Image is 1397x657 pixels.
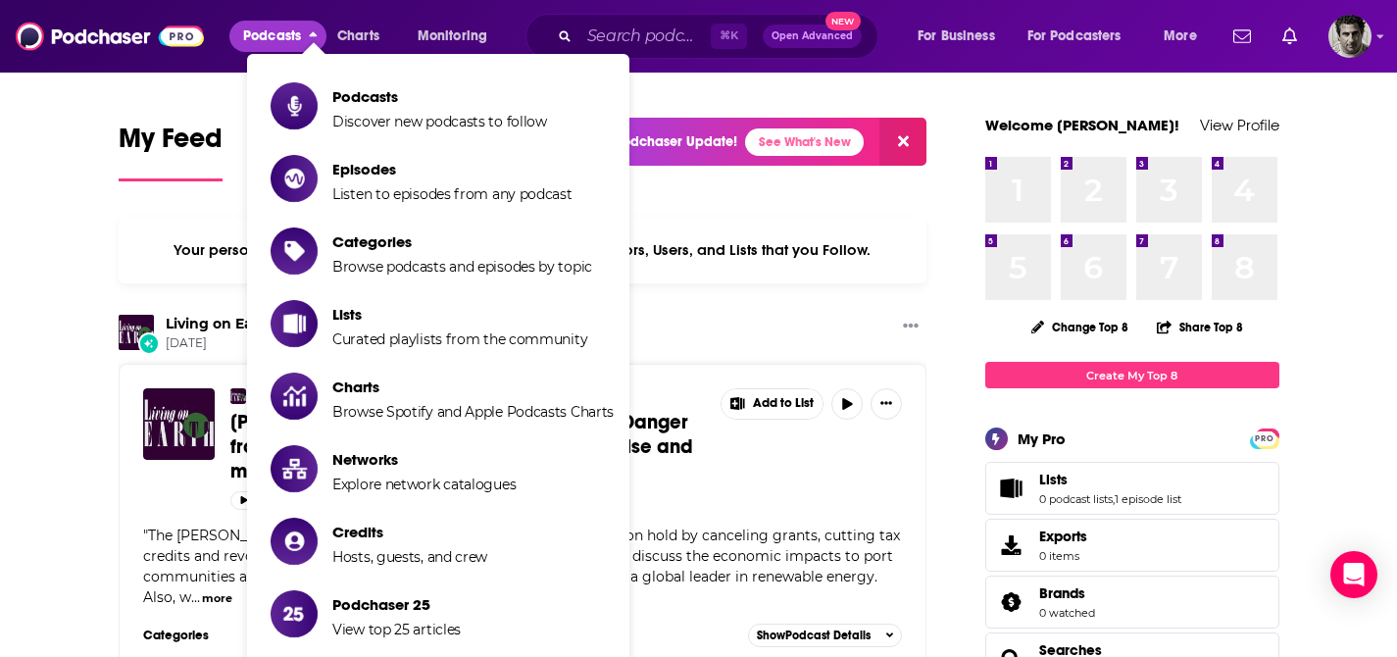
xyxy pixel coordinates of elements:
span: Podcasts [332,87,547,106]
a: 0 watched [1039,606,1095,620]
span: Credits [332,523,487,541]
span: Monitoring [418,23,487,50]
span: Discover new podcasts to follow [332,113,547,130]
span: More [1164,23,1197,50]
span: 0 items [1039,549,1087,563]
span: My Feed [119,122,223,167]
span: Categories [332,232,592,251]
h3: Categories [143,628,231,643]
a: Living on Earth [166,315,274,332]
div: My Pro [1018,430,1066,448]
span: Charts [332,378,614,396]
a: Charts [324,21,391,52]
div: Open Intercom Messenger [1330,551,1377,598]
button: Change Top 8 [1020,315,1141,339]
a: Popular Feed [246,122,413,181]
button: open menu [904,21,1020,52]
span: Podcasts [243,23,301,50]
span: Browse podcasts and episodes by topic [332,258,592,276]
button: ShowPodcast Details [748,624,903,647]
span: Episodes [332,160,573,178]
a: 1 episode list [1115,492,1181,506]
span: Networks [332,450,516,469]
span: Lists [985,462,1279,515]
a: Welcome [PERSON_NAME]! [985,116,1179,134]
a: View Profile [1200,116,1279,134]
button: close menu [229,21,326,52]
span: Exports [1039,528,1087,545]
h3: released a new episode [166,315,432,333]
button: open menu [404,21,513,52]
img: Trump Stalls Offshore Wind, Huge Danger from Permafrost Loss, The Health Risks of Noise and more. [143,388,215,460]
span: View top 25 articles [332,621,461,638]
img: Living on Earth [230,388,246,404]
span: Explore network catalogues [332,476,516,493]
span: [PERSON_NAME] Stalls Offshore Wind, Huge Danger from Permafrost Loss, The Health Risks of Noise a... [230,410,693,483]
span: Lists [1039,471,1068,488]
a: See What's New [745,128,864,156]
span: Open Advanced [772,31,853,41]
span: Logged in as GaryR [1328,15,1372,58]
input: Search podcasts, credits, & more... [579,21,711,52]
a: 0 podcast lists [1039,492,1113,506]
img: User Profile [1328,15,1372,58]
button: open menu [1015,21,1150,52]
button: Show More Button [871,388,902,420]
span: The [PERSON_NAME] Administration is putting offshore wind energy on hold by canceling grants, cut... [143,527,900,606]
span: For Podcasters [1027,23,1122,50]
a: Brands [1039,584,1095,602]
a: Lists [992,475,1031,502]
span: , [1113,492,1115,506]
span: Exports [992,531,1031,559]
a: Create My Top 8 [985,362,1279,388]
a: Show notifications dropdown [1225,20,1259,53]
a: My Feed [119,122,223,181]
button: 51m 51s [230,491,309,510]
button: more [202,590,232,607]
span: For Business [918,23,995,50]
span: Popular Feed [246,122,413,167]
a: PRO [1253,430,1276,445]
span: Listen to episodes from any podcast [332,185,573,203]
img: Podchaser - Follow, Share and Rate Podcasts [16,18,204,55]
span: Browse Spotify and Apple Podcasts Charts [332,403,614,421]
span: Brands [985,576,1279,629]
span: ... [191,588,200,606]
span: Add to List [753,396,814,411]
button: Open AdvancedNew [763,25,862,48]
div: Your personalized Feed is curated based on the Podcasts, Creators, Users, and Lists that you Follow. [119,217,927,283]
img: Living on Earth [119,315,154,350]
span: Hosts, guests, and crew [332,548,487,566]
a: Brands [992,588,1031,616]
button: open menu [1150,21,1222,52]
span: [DATE] [166,335,432,352]
button: Show profile menu [1328,15,1372,58]
span: PRO [1253,431,1276,446]
span: Podchaser 25 [332,595,461,614]
div: Search podcasts, credits, & more... [544,14,897,59]
span: Show Podcast Details [757,629,871,642]
span: New [825,12,861,30]
span: Curated playlists from the community [332,330,587,348]
span: Charts [337,23,379,50]
button: Show More Button [722,389,823,419]
a: Lists [1039,471,1181,488]
a: Exports [985,519,1279,572]
a: [PERSON_NAME] Stalls Offshore Wind, Huge Danger from Permafrost Loss, The Health Risks of Noise a... [230,410,707,483]
span: " [143,527,900,606]
div: New Episode [138,332,160,354]
span: ⌘ K [711,24,747,49]
span: Lists [332,305,587,324]
button: Show More Button [895,315,926,339]
a: Show notifications dropdown [1274,20,1305,53]
span: Brands [1039,584,1085,602]
button: Share Top 8 [1156,308,1244,346]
